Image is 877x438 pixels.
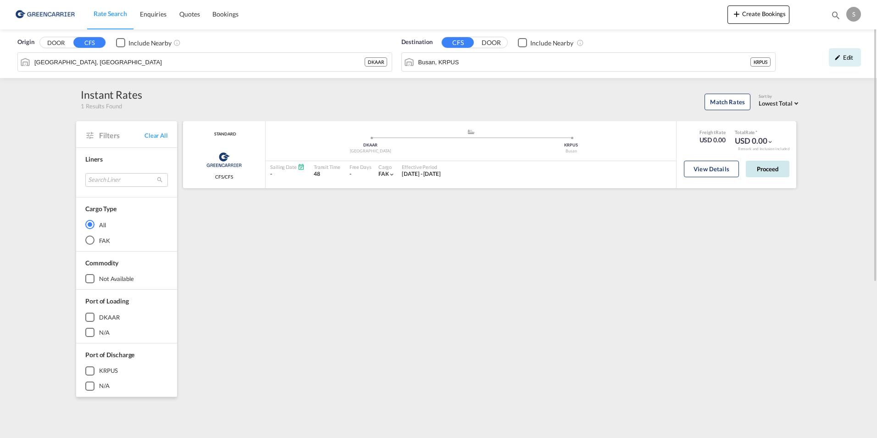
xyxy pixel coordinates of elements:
[699,129,726,135] div: Freight Rate
[365,57,387,67] div: DKAAR
[746,161,789,177] button: Proceed
[85,351,134,359] span: Port of Discharge
[831,10,841,20] md-icon: icon-magnify
[179,10,200,18] span: Quotes
[204,148,244,171] img: Greencarrier Consolidators
[85,220,168,229] md-radio-button: All
[831,10,841,24] div: icon-magnify
[81,102,122,110] span: 1 Results Found
[389,171,395,178] md-icon: icon-chevron-down
[270,163,305,170] div: Sailing Date
[298,163,305,170] md-icon: Schedules Available
[18,53,392,71] md-input-container: Aarhus, DKAAR
[767,139,773,145] md-icon: icon-chevron-down
[40,38,72,48] button: DOOR
[85,382,168,391] md-checkbox: N/A
[173,39,181,46] md-icon: Unchecked: Ignores neighbouring ports when fetching rates.Checked : Includes neighbouring ports w...
[85,236,168,245] md-radio-button: FAK
[731,146,796,152] div: Remark and Inclusion included
[699,135,726,145] div: USD 0.00
[17,38,34,47] span: Origin
[99,313,120,321] div: DKAAR
[530,39,573,48] div: Include Nearby
[73,37,105,48] button: CFS
[212,10,238,18] span: Bookings
[402,170,441,177] span: [DATE] - [DATE]
[727,6,789,24] button: icon-plus 400-fgCreate Bookings
[401,38,433,47] span: Destination
[270,142,471,148] div: DKAAR
[378,170,389,177] span: FAK
[846,7,861,22] div: S
[402,53,776,71] md-input-container: Busan, KRPUS
[85,366,168,376] md-checkbox: KRPUS
[85,297,129,305] span: Port of Loading
[14,4,76,25] img: b0b18ec08afe11efb1d4932555f5f09d.png
[442,37,474,48] button: CFS
[212,131,236,137] div: Contract / Rate Agreement / Tariff / Spot Pricing Reference Number: STANDARD
[140,10,167,18] span: Enquiries
[85,328,168,337] md-checkbox: N/A
[81,87,142,102] div: Instant Rates
[735,129,773,135] div: Total Rate
[834,54,841,61] md-icon: icon-pencil
[99,275,134,283] div: not available
[99,382,110,390] div: N/A
[128,39,172,48] div: Include Nearby
[731,8,742,19] md-icon: icon-plus 400-fg
[212,131,236,137] span: STANDARD
[85,204,117,213] div: Cargo Type
[735,135,773,146] div: USD 0.00
[314,170,340,178] div: 48
[350,163,372,170] div: Free Days
[99,130,144,140] span: Filters
[85,259,118,267] span: Commodity
[215,174,233,180] span: CFS/CFS
[471,148,672,154] div: Busan
[85,313,168,322] md-checkbox: DKAAR
[378,163,395,170] div: Cargo
[755,129,757,135] span: Subject to Remarks
[684,161,739,177] button: View Details
[85,155,102,163] span: Liners
[350,170,351,178] div: -
[418,55,750,69] input: Search by Port
[314,163,340,170] div: Transit Time
[270,170,305,178] div: -
[705,94,750,110] button: Match Rates
[94,10,127,17] span: Rate Search
[466,129,477,134] md-icon: assets/icons/custom/ship-fill.svg
[759,100,793,107] span: Lowest Total
[759,97,801,108] md-select: Select: Lowest Total
[759,94,801,100] div: Sort by
[577,39,584,46] md-icon: Unchecked: Ignores neighbouring ports when fetching rates.Checked : Includes neighbouring ports w...
[518,38,573,47] md-checkbox: Checkbox No Ink
[402,163,441,170] div: Effective Period
[829,48,861,67] div: icon-pencilEdit
[402,170,441,178] div: 01 Sep 2025 - 31 Oct 2025
[99,366,118,375] div: KRPUS
[471,142,672,148] div: KRPUS
[34,55,365,69] input: Search by Port
[475,38,507,48] button: DOOR
[99,328,110,337] div: N/A
[144,131,168,140] span: Clear All
[750,57,771,67] div: KRPUS
[116,38,172,47] md-checkbox: Checkbox No Ink
[270,148,471,154] div: [GEOGRAPHIC_DATA]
